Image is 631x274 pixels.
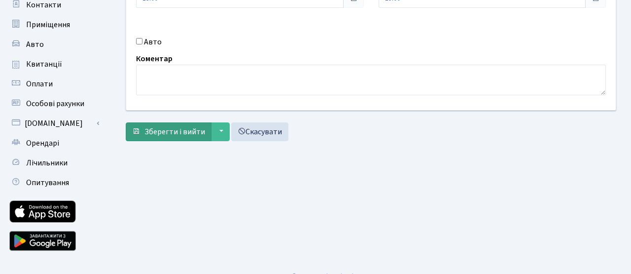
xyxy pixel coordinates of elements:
[5,153,104,173] a: Лічильники
[126,122,211,141] button: Зберегти і вийти
[26,157,68,168] span: Лічильники
[26,138,59,149] span: Орендарі
[26,177,69,188] span: Опитування
[26,59,62,70] span: Квитанції
[231,122,288,141] a: Скасувати
[26,78,53,89] span: Оплати
[144,36,162,48] label: Авто
[5,133,104,153] a: Орендарі
[5,94,104,114] a: Особові рахунки
[26,39,44,50] span: Авто
[5,74,104,94] a: Оплати
[5,15,104,35] a: Приміщення
[26,19,70,30] span: Приміщення
[5,114,104,133] a: [DOMAIN_NAME]
[26,98,84,109] span: Особові рахунки
[144,126,205,137] span: Зберегти і вийти
[5,173,104,193] a: Опитування
[136,53,173,65] label: Коментар
[5,54,104,74] a: Квитанції
[5,35,104,54] a: Авто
